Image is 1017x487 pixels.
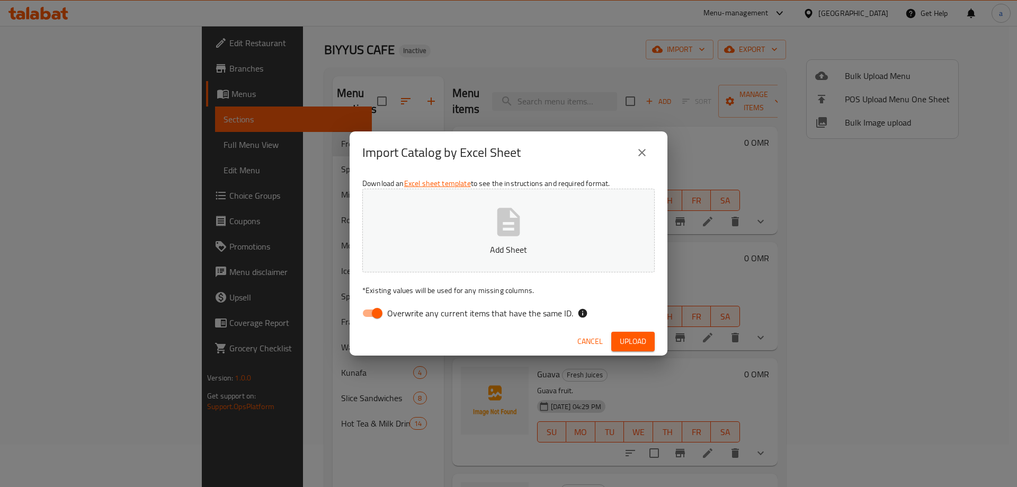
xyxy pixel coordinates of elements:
button: Cancel [573,332,607,351]
a: Excel sheet template [404,176,471,190]
span: Cancel [577,335,603,348]
button: Add Sheet [362,189,655,272]
span: Overwrite any current items that have the same ID. [387,307,573,320]
p: Existing values will be used for any missing columns. [362,285,655,296]
h2: Import Catalog by Excel Sheet [362,144,521,161]
button: close [629,140,655,165]
div: Download an to see the instructions and required format. [350,174,667,327]
svg: If the overwrite option isn't selected, then the items that match an existing ID will be ignored ... [577,308,588,318]
button: Upload [611,332,655,351]
span: Upload [620,335,646,348]
p: Add Sheet [379,243,638,256]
